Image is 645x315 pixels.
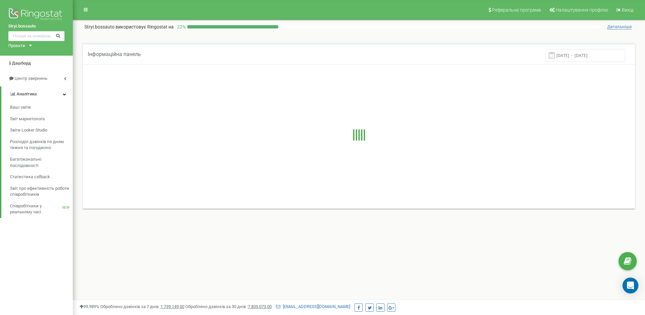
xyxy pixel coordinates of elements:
[10,154,73,171] a: Багатоканальні послідовності
[10,174,50,180] span: Статистика callback
[8,7,65,23] img: Ringostat logo
[607,24,632,29] span: Детальніше
[8,43,25,49] div: Проєкти
[12,61,31,66] span: Дашборд
[10,185,69,198] span: Звіт про ефективність роботи співробітників
[556,7,608,13] span: Налаштування профілю
[10,156,69,169] span: Багатоканальні послідовності
[10,200,73,218] a: Співробітники у реальному часіNEW
[10,127,47,133] span: Звіти Looker Studio
[17,91,37,96] span: Аналiтика
[10,171,73,183] a: Статистика callback
[100,304,184,309] span: Оброблено дзвінків за 7 днів :
[84,24,174,30] p: Stryi.bossauto
[88,51,141,57] span: Інформаційна панель
[79,304,99,309] span: 99,989%
[15,76,47,81] span: Центр звернень
[10,136,73,154] a: Розподіл дзвінків по дням тижня та погодинно
[10,125,73,136] a: Звіти Looker Studio
[8,23,65,29] a: Stryi.bossauto
[1,86,73,102] a: Аналiтика
[185,304,272,309] span: Оброблено дзвінків за 30 днів :
[115,24,174,29] span: використовує Ringostat на
[248,304,272,309] u: 7 835 073,00
[174,24,187,30] p: 22 %
[8,31,65,41] input: Пошук за номером
[622,278,638,293] div: Open Intercom Messenger
[492,7,541,13] span: Реферальна програма
[10,183,73,200] a: Звіт про ефективність роботи співробітників
[10,113,73,125] a: Звіт маркетолога
[10,139,69,151] span: Розподіл дзвінків по дням тижня та погодинно
[161,304,184,309] u: 1 739 149,00
[276,304,350,309] a: [EMAIL_ADDRESS][DOMAIN_NAME]
[10,203,62,215] span: Співробітники у реальному часі
[10,116,45,122] span: Звіт маркетолога
[10,104,31,111] span: Ваші звіти
[622,7,633,13] span: Вихід
[10,102,73,113] a: Ваші звіти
